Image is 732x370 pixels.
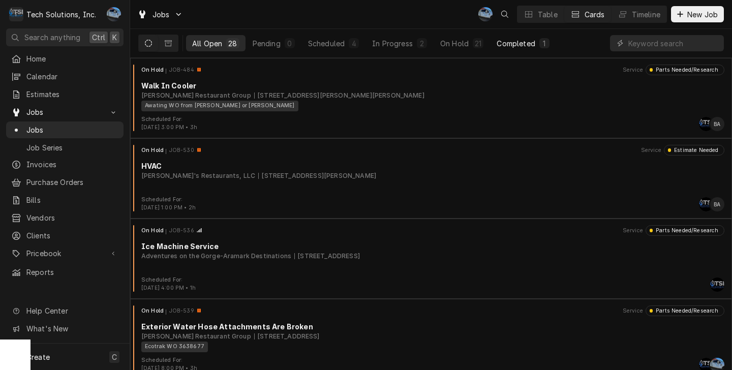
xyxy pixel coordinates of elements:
span: Pricebook [26,248,103,259]
div: Ecotrak WO 3638677 [141,342,208,352]
input: Keyword search [628,35,719,51]
span: Search anything [24,32,80,43]
div: Object Extra Context Footer Value [141,284,196,292]
div: Estimate Needed [671,146,719,155]
div: Card Footer [134,115,728,132]
div: Tech Solutions, Inc.'s Avatar [9,7,23,21]
div: Object Subtext [141,171,724,180]
div: Austin Fox's Avatar [699,117,713,131]
div: Object ID [169,146,194,155]
a: Bills [6,192,124,208]
span: Calendar [26,71,118,82]
div: Object Title [141,161,724,171]
a: Vendors [6,209,124,226]
div: Parts Needed/Research [653,227,719,235]
div: Object Subtext Primary [141,252,291,261]
div: Card Header Secondary Content [623,225,724,235]
div: Awating WO from [PERSON_NAME] or [PERSON_NAME] [141,101,298,111]
a: Purchase Orders [6,174,124,191]
div: Card Body [134,80,728,111]
div: Pending [253,38,281,49]
div: Job Card: JOB-484 [130,58,732,138]
a: Go to Jobs [133,6,187,23]
div: Object Extra Context Footer Value [141,204,196,212]
div: 2 [419,38,425,49]
div: Object Subtext Secondary [254,91,424,100]
div: Object Subtext Secondary [254,332,320,341]
div: Parts Needed/Research [653,307,719,315]
div: Object State [141,66,166,74]
div: Card Header [134,145,728,155]
span: Help Center [26,305,117,316]
span: New Job [685,9,720,20]
div: Object Extra Context Header [641,146,661,155]
a: Estimates [6,86,124,103]
div: Card Header [134,305,728,316]
div: AF [699,117,713,131]
div: Scheduled [308,38,345,49]
div: Object Extra Context Header [623,66,643,74]
div: 1 [541,38,547,49]
div: Card Header Secondary Content [623,65,724,75]
div: Object Extra Context Footer Label [141,115,197,124]
div: Card Body [134,161,728,180]
span: Bills [26,195,118,205]
span: Jobs [26,107,103,117]
div: Object Status [646,225,724,235]
span: K [112,32,117,43]
div: Timeline [632,9,660,20]
div: Object Subtext Primary [141,171,255,180]
span: Create [26,353,50,361]
div: 21 [475,38,481,49]
div: Card Footer Extra Context [141,276,196,292]
button: Search anythingCtrlK [6,28,124,46]
div: On Hold [440,38,469,49]
span: Purchase Orders [26,177,118,188]
div: Card Body [134,241,728,261]
div: Card Header [134,225,728,235]
span: Invoices [26,159,118,170]
div: Card Header [134,65,728,75]
a: Go to Pricebook [6,245,124,262]
div: JP [478,7,493,21]
a: Home [6,50,124,67]
div: Tech Solutions, Inc. [26,9,96,20]
div: Object State [141,307,166,315]
span: Job Series [26,142,118,153]
span: Ctrl [92,32,105,43]
div: Parts Needed/Research [653,66,719,74]
span: What's New [26,323,117,334]
div: Object Subtext [141,332,724,341]
button: New Job [671,6,724,22]
div: Joe Paschal's Avatar [478,7,493,21]
span: Reports [26,267,118,277]
div: Object ID [169,307,194,315]
div: Object State [141,146,166,155]
div: Object Tag List [141,342,721,352]
a: Jobs [6,121,124,138]
div: BA [710,117,724,131]
span: [DATE] 1:00 PM • 2h [141,204,196,211]
div: Object Subtext [141,91,724,100]
div: Object Extra Context Header [623,307,643,315]
div: Object ID [169,66,194,74]
div: Object Extra Context Footer Label [141,276,196,284]
div: Object Extra Context Footer Label [141,356,197,364]
a: Job Series [6,139,124,156]
div: Card Header Secondary Content [623,305,724,316]
div: All Open [192,38,222,49]
div: Card Footer Primary Content [710,277,724,292]
div: Object Extra Context Footer Label [141,196,196,204]
div: BA [710,197,724,211]
div: 28 [228,38,237,49]
div: Card Footer Extra Context [141,115,197,132]
div: Object Extra Context Footer Value [141,124,197,132]
div: Card Footer Extra Context [141,196,196,212]
a: Reports [6,264,124,281]
div: Object Title [141,80,724,91]
div: Card Header Primary Content [141,65,202,75]
span: Clients [26,230,118,241]
a: Go to Jobs [6,104,124,120]
div: Card Footer Primary Content [699,117,724,131]
div: Object Subtext Secondary [294,252,360,261]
